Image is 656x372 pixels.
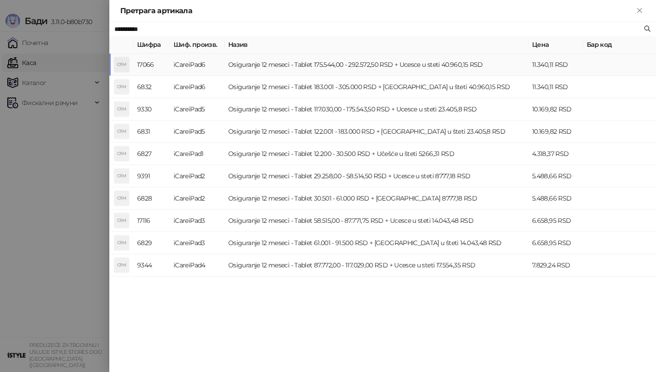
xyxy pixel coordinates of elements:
td: 9330 [133,98,170,121]
div: O1M [114,124,129,139]
td: Osiguranje 12 meseci - Tablet 30.501 - 61.000 RSD + [GEOGRAPHIC_DATA] 8777,18 RSD [225,187,528,210]
td: iCareiPad5 [170,121,225,143]
td: iCareiPad2 [170,187,225,210]
td: 17116 [133,210,170,232]
td: Osiguranje 12 meseci - Tablet 175.544,00 - 292.572,50 RSD + Ucesce u steti 40.960,15 RSD [225,54,528,76]
td: 6828 [133,187,170,210]
td: 6829 [133,232,170,254]
td: 7.829,24 RSD [528,254,583,276]
td: iCareiPad6 [170,54,225,76]
td: 11.340,11 RSD [528,76,583,98]
div: O1M [114,258,129,272]
div: O1M [114,146,129,161]
th: Шифра [133,36,170,54]
td: 9344 [133,254,170,276]
td: iCareiPad5 [170,98,225,121]
td: iCareiPad3 [170,232,225,254]
td: Osiguranje 12 meseci - Tablet 117.030,00 - 175.543,50 RSD + Ucesce u steti 23.405,8 RSD [225,98,528,121]
td: Osiguranje 12 meseci - Tablet 87.772,00 - 117.029,00 RSD + Ucesce u steti 17.554,35 RSD [225,254,528,276]
td: 6832 [133,76,170,98]
td: 10.169,82 RSD [528,121,583,143]
td: Osiguranje 12 meseci - Tablet 58.515,00 - 87.771,75 RSD + Ucesce u steti 14.043,48 RSD [225,210,528,232]
th: Шиф. произв. [170,36,225,54]
div: O1M [114,169,129,183]
th: Бар код [583,36,656,54]
td: 5.488,66 RSD [528,165,583,187]
td: 5.488,66 RSD [528,187,583,210]
button: Close [634,5,645,16]
td: iCareiPad1 [170,143,225,165]
td: Osiguranje 12 meseci - Tablet 12.200 - 30.500 RSD + Učešće u šteti 5266,31 RSD [225,143,528,165]
div: O1M [114,213,129,228]
td: 9391 [133,165,170,187]
td: iCareiPad3 [170,210,225,232]
td: Osiguranje 12 meseci - Tablet 29.258,00 - 58.514,50 RSD + Ucesce u steti 8777,18 RSD [225,165,528,187]
td: 4.318,37 RSD [528,143,583,165]
td: Osiguranje 12 meseci - Tablet 183.001 - 305.000 RSD + [GEOGRAPHIC_DATA] u šteti 40.960,15 RSD [225,76,528,98]
div: O1M [114,236,129,250]
td: 6.658,95 RSD [528,210,583,232]
td: 10.169,82 RSD [528,98,583,121]
td: Osiguranje 12 meseci - Tablet 61.001 - 91.500 RSD + [GEOGRAPHIC_DATA] u šteti 14.043,48 RSD [225,232,528,254]
td: iCareiPad6 [170,76,225,98]
div: O1M [114,57,129,72]
th: Цена [528,36,583,54]
div: O1M [114,102,129,116]
td: 11.340,11 RSD [528,54,583,76]
td: 6831 [133,121,170,143]
td: Osiguranje 12 meseci - Tablet 122.001 - 183.000 RSD + [GEOGRAPHIC_DATA] u šteti 23.405,8 RSD [225,121,528,143]
th: Назив [225,36,528,54]
td: iCareiPad4 [170,254,225,276]
div: O1M [114,80,129,94]
td: 6827 [133,143,170,165]
div: Претрага артикала [120,5,634,16]
td: 17066 [133,54,170,76]
div: O1M [114,191,129,206]
td: 6.658,95 RSD [528,232,583,254]
td: iCareiPad2 [170,165,225,187]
